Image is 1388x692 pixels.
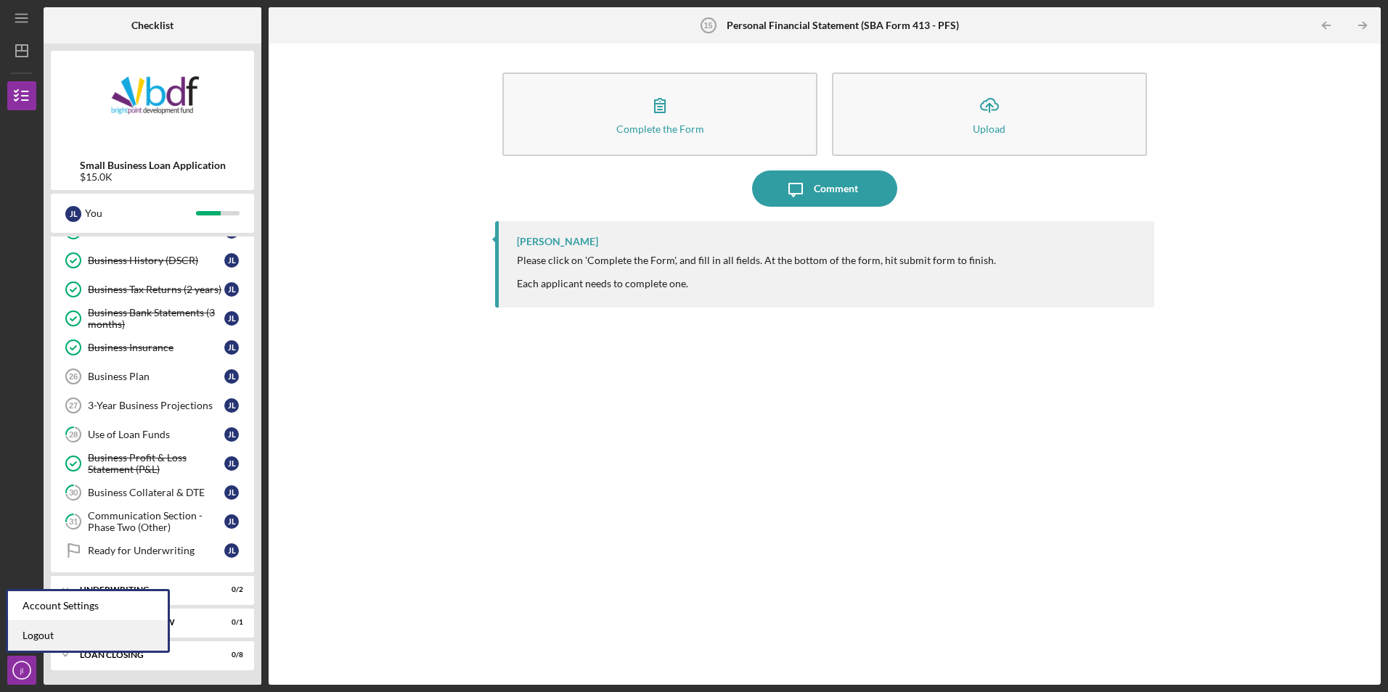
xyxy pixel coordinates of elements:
div: j l [224,427,239,442]
a: Business Tax Returns (2 years)jl [58,275,247,304]
div: 3-Year Business Projections [88,400,224,411]
a: 31Communication Section - Phase Two (Other)jl [58,507,247,536]
div: Use of Loan Funds [88,429,224,440]
div: You [85,201,196,226]
div: 0 / 1 [217,618,243,627]
div: j l [224,398,239,413]
button: Upload [832,73,1147,156]
div: Comment [814,170,858,207]
div: Loan Closing [80,651,207,659]
tspan: 31 [69,517,78,527]
a: 26Business Planjl [58,362,247,391]
div: Underwriting [80,585,207,594]
a: Business Bank Statements (3 months)jl [58,304,247,333]
div: Business Collateral & DTE [88,487,224,498]
div: j l [224,456,239,471]
button: Complete the Form [502,73,817,156]
a: Business Profit & Loss Statement (P&L)jl [58,449,247,478]
div: 0 / 8 [217,651,243,659]
div: j l [224,485,239,500]
div: j l [224,514,239,529]
b: Small Business Loan Application [80,160,226,171]
div: Business Profit & Loss Statement (P&L) [88,452,224,475]
button: jl [7,656,36,685]
a: Business Insurancejl [58,333,247,362]
a: 28Use of Loan Fundsjl [58,420,247,449]
b: Personal Financial Statement (SBA Form 413 - PFS) [727,20,959,31]
div: Account Settings [8,591,168,621]
a: 273-Year Business Projectionsjl [58,391,247,420]
button: Comment [752,170,897,207]
div: Business Tax Returns (2 years) [88,284,224,295]
tspan: 27 [69,401,78,410]
a: Business History (DSCR)jl [58,246,247,275]
div: Business Bank Statements (3 months) [88,307,224,330]
tspan: 30 [69,488,78,498]
tspan: 28 [69,430,78,440]
a: Ready for Underwritingjl [58,536,247,565]
div: Each applicant needs to complete one. [517,278,996,289]
text: jl [20,667,23,675]
div: j l [224,253,239,268]
div: j l [224,369,239,384]
div: $15.0K [80,171,226,183]
div: j l [224,282,239,297]
div: [PERSON_NAME] [517,236,598,247]
div: j l [224,543,239,558]
img: Product logo [51,58,254,145]
a: 30Business Collateral & DTEjl [58,478,247,507]
a: Logout [8,621,168,651]
div: j l [65,206,81,222]
div: Communication Section - Phase Two (Other) [88,510,224,533]
tspan: 26 [69,372,78,381]
div: Business Insurance [88,342,224,353]
div: Complete the Form [616,123,704,134]
div: Upload [973,123,1005,134]
div: Business History (DSCR) [88,255,224,266]
div: j l [224,340,239,355]
b: Checklist [131,20,173,31]
tspan: 15 [703,21,712,30]
div: Please click on 'Complete the Form', and fill in all fields. At the bottom of the form, hit submi... [517,255,996,266]
div: Business Plan [88,371,224,382]
div: 0 / 2 [217,585,243,594]
div: Ready for Underwriting [88,545,224,556]
div: j l [224,311,239,326]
